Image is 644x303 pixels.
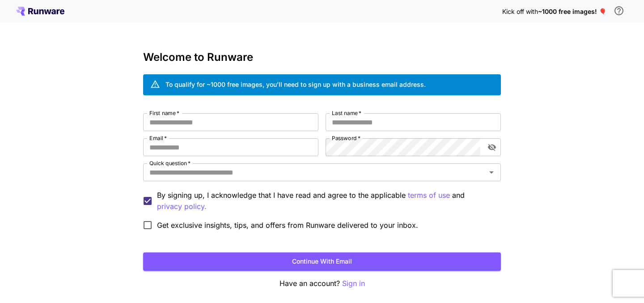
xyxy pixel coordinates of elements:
label: First name [149,109,179,117]
label: Password [332,134,360,142]
p: terms of use [408,190,450,201]
span: ~1000 free images! 🎈 [538,8,606,15]
button: Continue with email [143,252,501,271]
button: In order to qualify for free credit, you need to sign up with a business email address and click ... [610,2,628,20]
div: To qualify for ~1000 free images, you’ll need to sign up with a business email address. [165,80,426,89]
label: Email [149,134,167,142]
button: By signing up, I acknowledge that I have read and agree to the applicable terms of use and [157,201,207,212]
p: privacy policy. [157,201,207,212]
span: Get exclusive insights, tips, and offers from Runware delivered to your inbox. [157,220,418,230]
button: toggle password visibility [484,139,500,155]
p: By signing up, I acknowledge that I have read and agree to the applicable and [157,190,494,212]
span: Kick off with [502,8,538,15]
button: By signing up, I acknowledge that I have read and agree to the applicable and privacy policy. [408,190,450,201]
p: Have an account? [143,278,501,289]
label: Quick question [149,159,191,167]
button: Sign in [342,278,365,289]
h3: Welcome to Runware [143,51,501,64]
button: Open [485,166,498,179]
label: Last name [332,109,361,117]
